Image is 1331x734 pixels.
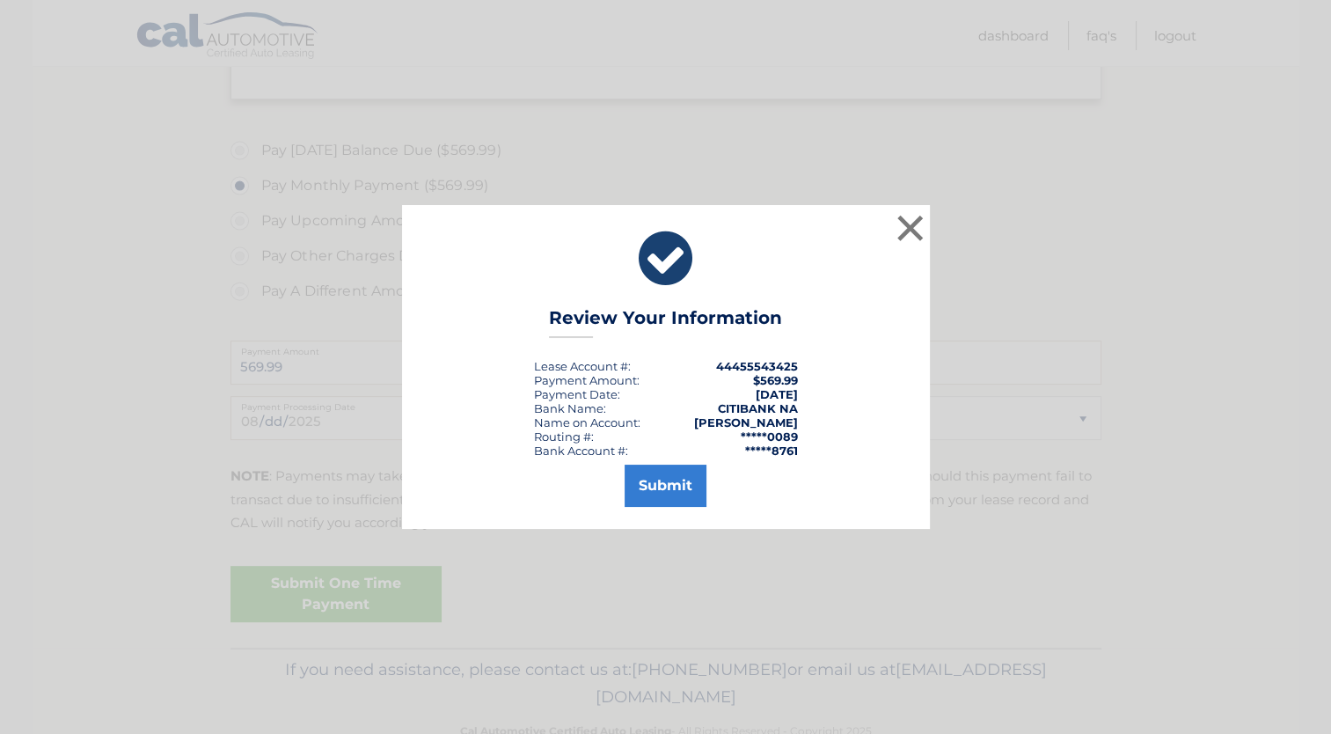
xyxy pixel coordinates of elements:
[534,387,618,401] span: Payment Date
[753,373,798,387] span: $569.99
[718,401,798,415] strong: CITIBANK NA
[534,415,640,429] div: Name on Account:
[534,429,594,444] div: Routing #:
[716,359,798,373] strong: 44455543425
[534,359,631,373] div: Lease Account #:
[625,465,706,507] button: Submit
[534,401,606,415] div: Bank Name:
[549,307,782,338] h3: Review Your Information
[534,373,640,387] div: Payment Amount:
[756,387,798,401] span: [DATE]
[534,387,620,401] div: :
[893,210,928,246] button: ×
[534,444,628,458] div: Bank Account #:
[694,415,798,429] strong: [PERSON_NAME]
